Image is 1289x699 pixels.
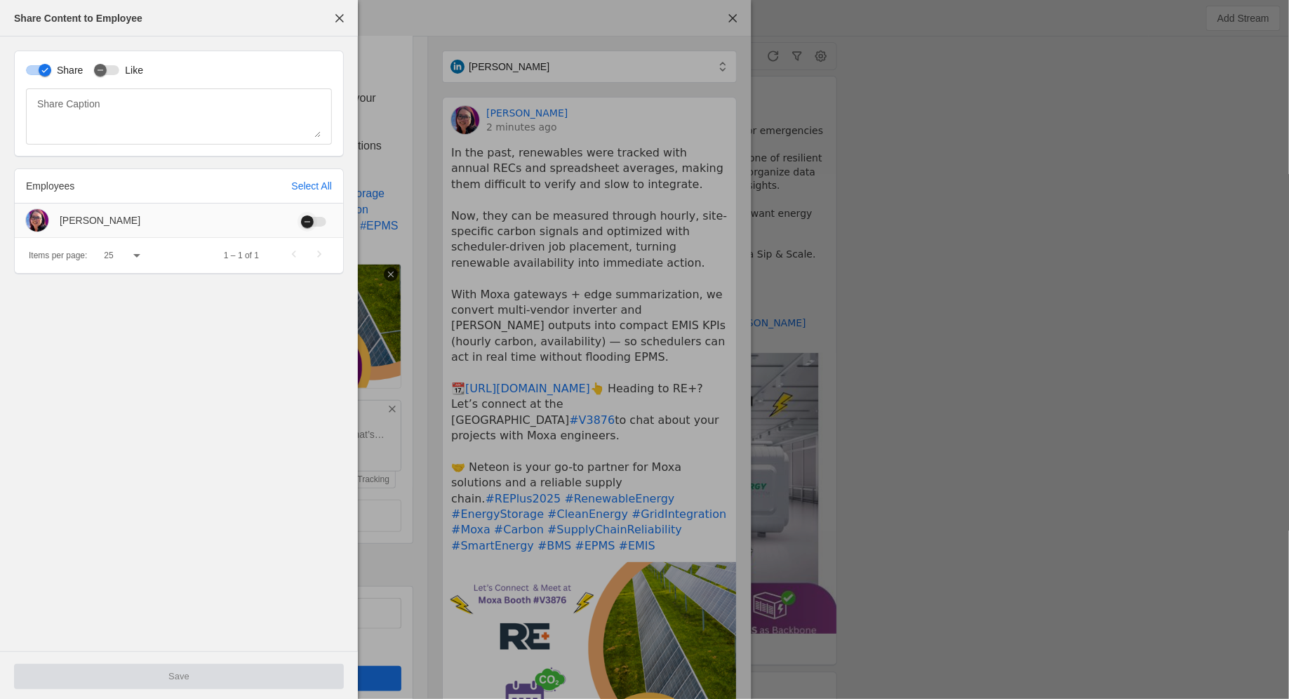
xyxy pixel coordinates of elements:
[51,63,83,77] label: Share
[37,95,100,112] mat-label: Share Caption
[155,83,236,92] div: Keywords by Traffic
[29,250,87,261] div: Items per page:
[14,11,142,25] div: Share Content to Employee
[119,63,143,77] label: Like
[26,209,48,232] img: cache
[224,250,259,261] div: 1 – 1 of 1
[140,81,151,93] img: tab_keywords_by_traffic_grey.svg
[26,180,74,192] span: Employees
[39,22,69,34] div: v 4.0.25
[22,36,34,48] img: website_grey.svg
[53,83,126,92] div: Domain Overview
[291,179,332,193] div: Select All
[22,22,34,34] img: logo_orange.svg
[60,213,140,227] div: [PERSON_NAME]
[104,251,113,260] span: 25
[38,81,49,93] img: tab_domain_overview_orange.svg
[36,36,154,48] div: Domain: [DOMAIN_NAME]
